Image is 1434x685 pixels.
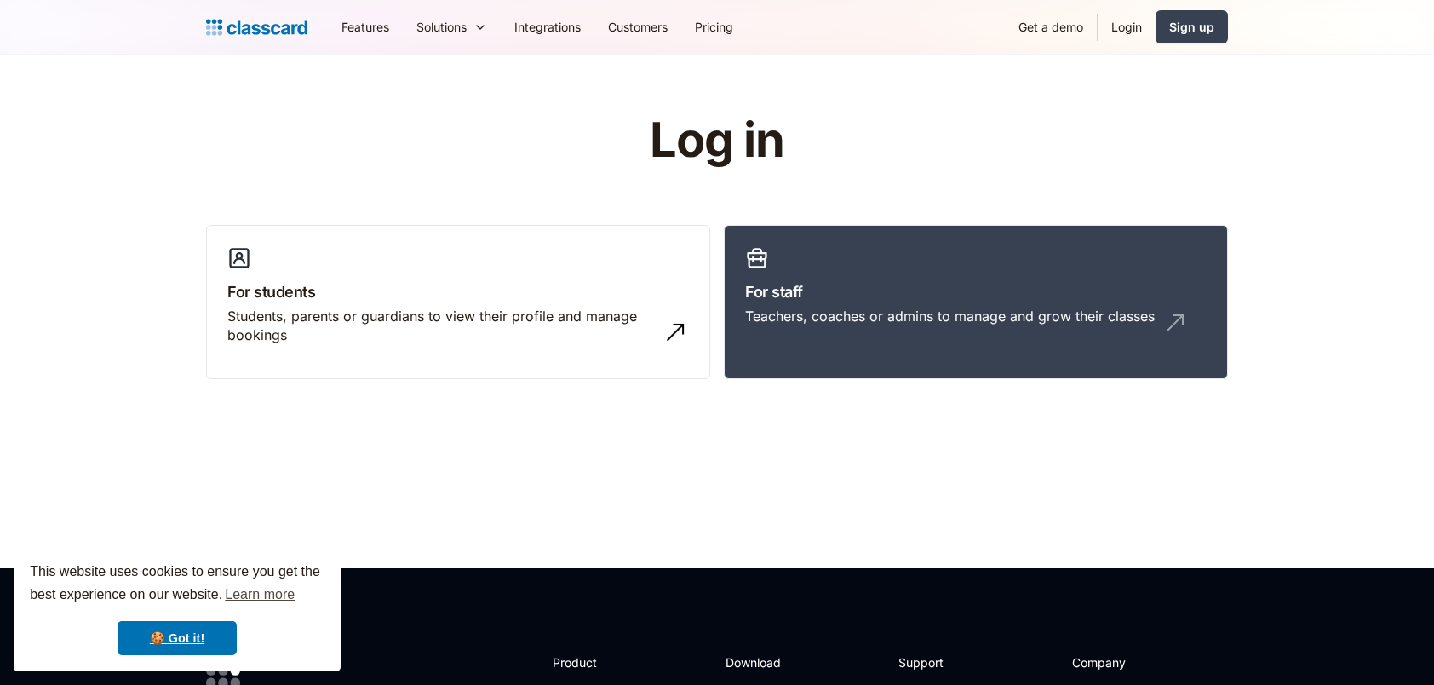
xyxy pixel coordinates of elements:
div: Sign up [1169,18,1214,36]
a: Sign up [1156,10,1228,43]
a: Customers [594,8,681,46]
h2: Download [726,653,795,671]
h3: For staff [745,280,1207,303]
div: Teachers, coaches or admins to manage and grow their classes [745,307,1155,325]
a: For staffTeachers, coaches or admins to manage and grow their classes [724,225,1228,380]
div: Solutions [403,8,501,46]
a: dismiss cookie message [118,621,237,655]
h3: For students [227,280,689,303]
a: Integrations [501,8,594,46]
a: home [206,15,307,39]
h1: Log in [447,114,988,167]
a: Pricing [681,8,747,46]
h2: Support [898,653,967,671]
a: learn more about cookies [222,582,297,607]
h2: Company [1072,653,1185,671]
span: This website uses cookies to ensure you get the best experience on our website. [30,561,324,607]
a: Login [1098,8,1156,46]
a: Features [328,8,403,46]
div: cookieconsent [14,545,341,671]
a: For studentsStudents, parents or guardians to view their profile and manage bookings [206,225,710,380]
div: Solutions [416,18,467,36]
div: Students, parents or guardians to view their profile and manage bookings [227,307,655,345]
a: Get a demo [1005,8,1097,46]
h2: Product [553,653,644,671]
